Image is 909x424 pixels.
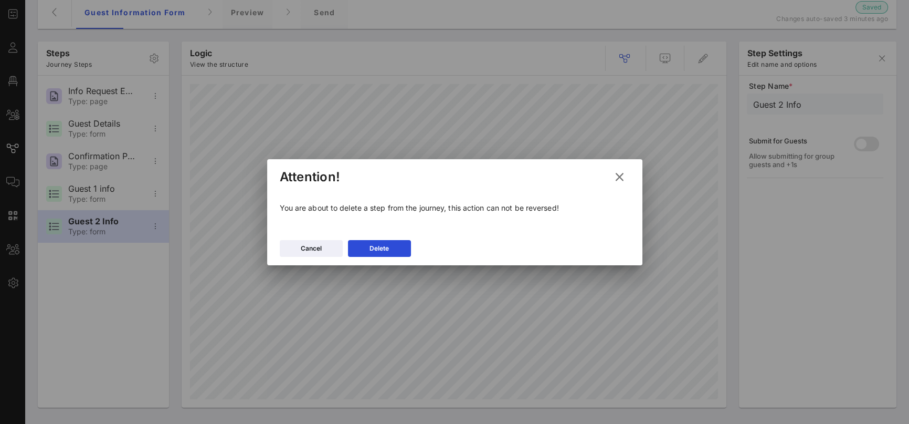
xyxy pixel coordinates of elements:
[369,243,389,254] div: Delete
[280,202,630,214] p: You are about to delete a step from the journey, this action can not be reversed!
[301,243,322,254] div: Cancel
[280,240,343,257] button: Cancel
[280,169,341,185] div: Attention!
[348,240,411,257] button: Delete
